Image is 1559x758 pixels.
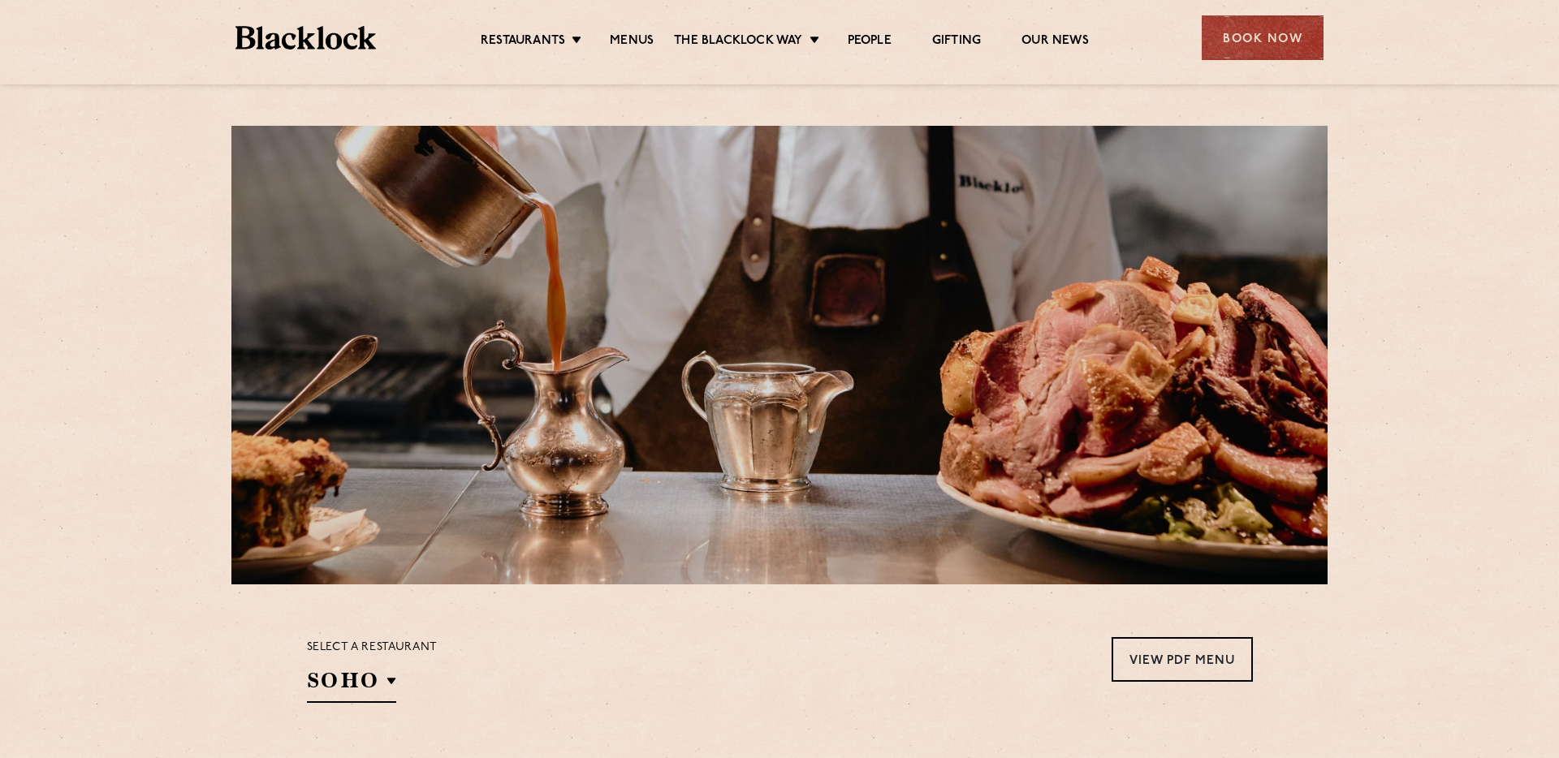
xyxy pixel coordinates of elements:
img: BL_Textured_Logo-footer-cropped.svg [235,26,376,50]
p: Select a restaurant [307,637,438,658]
a: Menus [610,33,654,51]
div: Book Now [1202,15,1324,60]
a: The Blacklock Way [674,33,802,51]
a: Our News [1021,33,1089,51]
a: Restaurants [481,33,565,51]
h2: SOHO [307,666,396,703]
a: Gifting [932,33,981,51]
a: View PDF Menu [1112,637,1253,682]
a: People [848,33,892,51]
